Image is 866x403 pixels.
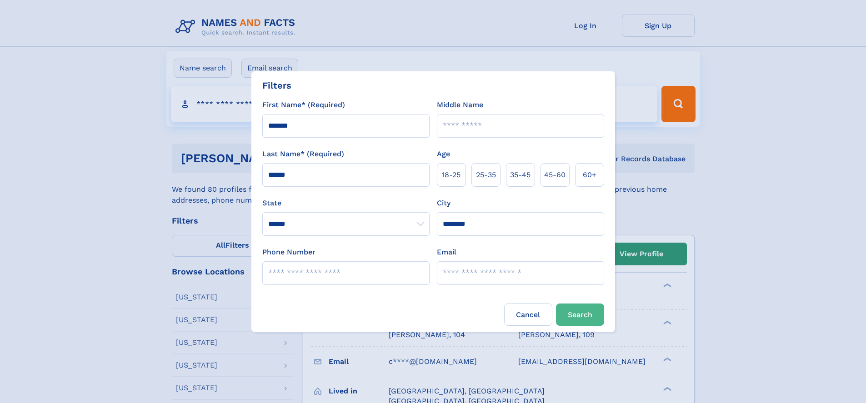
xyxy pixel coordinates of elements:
[583,169,596,180] span: 60+
[544,169,566,180] span: 45‑60
[504,303,552,326] label: Cancel
[262,149,344,159] label: Last Name* (Required)
[262,100,345,110] label: First Name* (Required)
[437,149,450,159] label: Age
[262,198,430,209] label: State
[510,169,531,180] span: 35‑45
[556,303,604,326] button: Search
[262,79,291,92] div: Filters
[437,198,451,209] label: City
[262,247,315,258] label: Phone Number
[442,169,461,180] span: 18‑25
[476,169,496,180] span: 25‑35
[437,100,483,110] label: Middle Name
[437,247,456,258] label: Email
